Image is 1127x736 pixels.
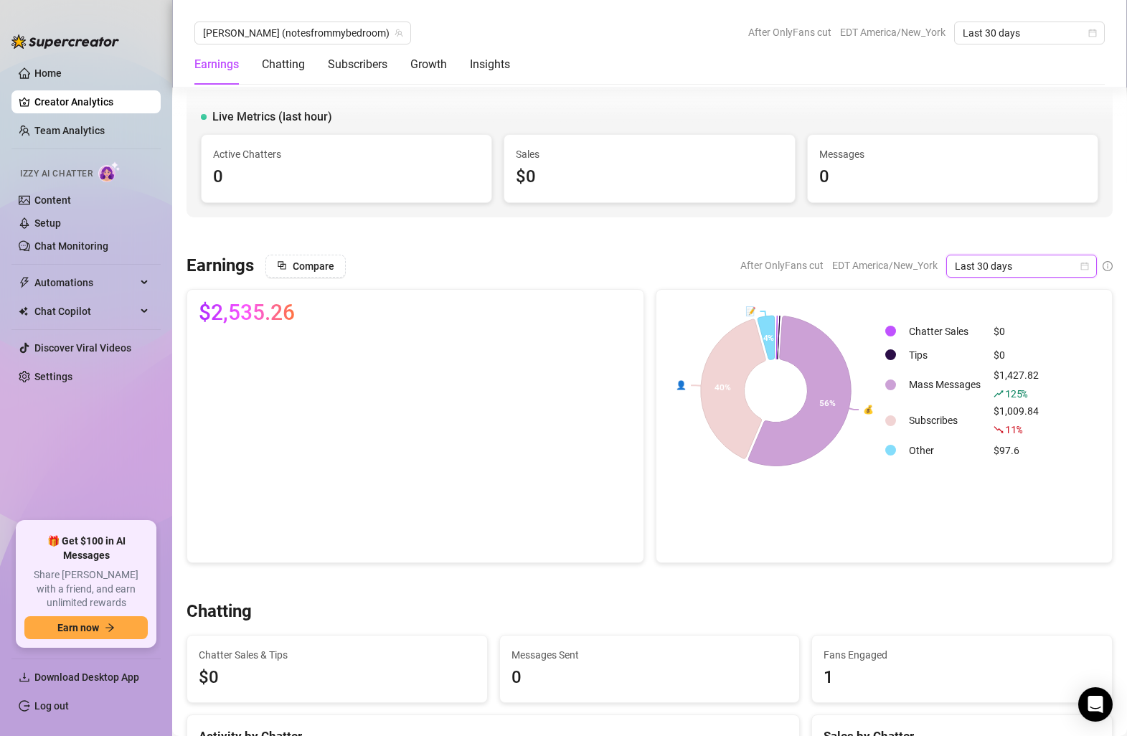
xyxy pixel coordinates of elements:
[213,146,480,162] span: Active Chatters
[199,647,476,663] span: Chatter Sales & Tips
[903,367,986,402] td: Mass Messages
[34,194,71,206] a: Content
[34,671,139,683] span: Download Desktop App
[34,240,108,252] a: Chat Monitoring
[98,161,121,182] img: AI Chatter
[24,568,148,610] span: Share [PERSON_NAME] with a friend, and earn unlimited rewards
[824,664,1100,692] div: 1
[34,300,136,323] span: Chat Copilot
[199,664,476,692] span: $0
[199,301,295,324] span: $2,535.26
[34,371,72,382] a: Settings
[1005,423,1022,436] span: 11 %
[676,379,687,390] text: 👤
[1088,29,1097,37] span: calendar
[105,623,115,633] span: arrow-right
[824,647,1100,663] span: Fans Engaged
[20,167,93,181] span: Izzy AI Chatter
[470,56,510,73] div: Insights
[34,342,131,354] a: Discover Viral Videos
[19,306,28,316] img: Chat Copilot
[994,403,1039,438] div: $1,009.84
[994,425,1004,435] span: fall
[19,277,30,288] span: thunderbolt
[1078,687,1113,722] div: Open Intercom Messenger
[410,56,447,73] div: Growth
[265,255,346,278] button: Compare
[903,439,986,461] td: Other
[819,146,1086,162] span: Messages
[994,389,1004,399] span: rise
[328,56,387,73] div: Subscribers
[903,344,986,366] td: Tips
[212,108,332,126] span: Live Metrics (last hour)
[1080,262,1089,270] span: calendar
[395,29,403,37] span: team
[955,255,1088,277] span: Last 30 days
[1005,387,1027,400] span: 125 %
[194,56,239,73] div: Earnings
[840,22,946,43] span: EDT America/New_York
[11,34,119,49] img: logo-BBDzfeDw.svg
[994,443,1039,458] div: $97.6
[516,164,783,191] div: $0
[34,271,136,294] span: Automations
[213,164,480,191] div: 0
[34,90,149,113] a: Creator Analytics
[903,320,986,342] td: Chatter Sales
[34,125,105,136] a: Team Analytics
[24,616,148,639] button: Earn nowarrow-right
[24,534,148,562] span: 🎁 Get $100 in AI Messages
[1103,261,1113,271] span: info-circle
[994,347,1039,363] div: $0
[516,146,783,162] span: Sales
[203,22,402,44] span: Taryn (notesfrommybedroom)
[293,260,334,272] span: Compare
[34,217,61,229] a: Setup
[187,600,252,623] h3: Chatting
[19,671,30,683] span: download
[903,403,986,438] td: Subscribes
[819,164,1086,191] div: 0
[34,700,69,712] a: Log out
[740,255,824,276] span: After OnlyFans cut
[34,67,62,79] a: Home
[963,22,1096,44] span: Last 30 days
[994,367,1039,402] div: $1,427.82
[832,255,938,276] span: EDT America/New_York
[277,260,287,270] span: block
[863,404,874,415] text: 💰
[994,324,1039,339] div: $0
[511,647,788,663] span: Messages Sent
[262,56,305,73] div: Chatting
[187,255,254,278] h3: Earnings
[57,622,99,633] span: Earn now
[511,664,788,692] div: 0
[745,306,755,316] text: 📝
[748,22,831,43] span: After OnlyFans cut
